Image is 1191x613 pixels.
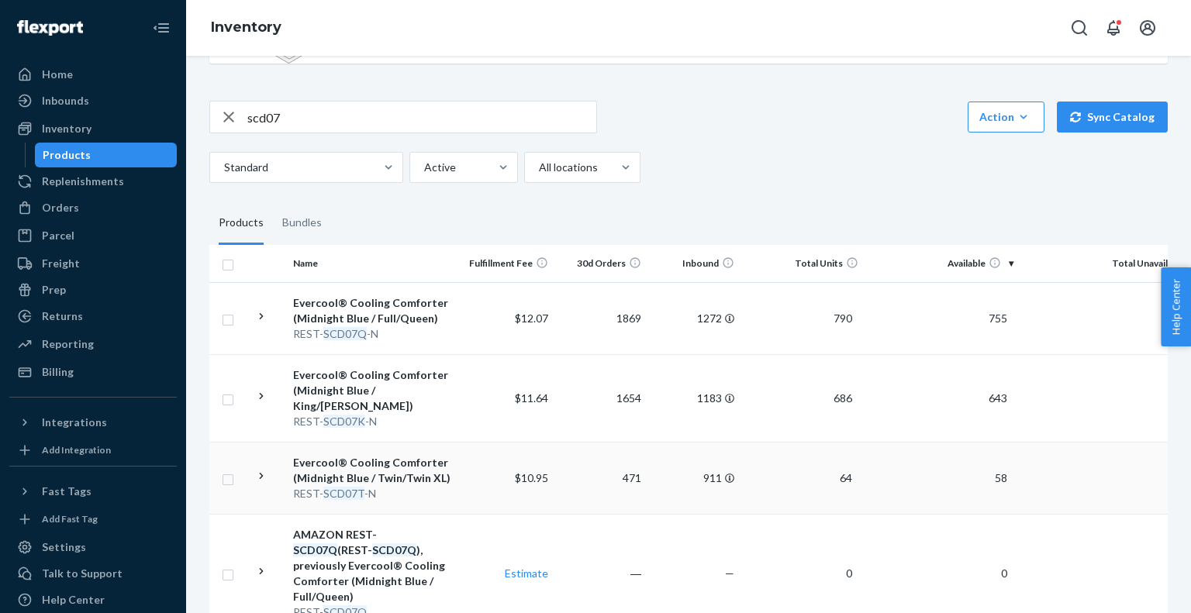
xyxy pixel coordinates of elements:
span: 58 [989,471,1013,484]
div: Integrations [42,415,107,430]
a: Inventory [211,19,281,36]
td: 1869 [554,282,647,354]
div: Bundles [282,201,322,245]
a: Inbounds [9,88,177,113]
a: Freight [9,251,177,276]
td: 471 [554,442,647,514]
a: Reporting [9,332,177,356]
div: REST- -N [293,326,455,342]
em: SCD07Q [293,543,337,556]
button: Fast Tags [9,479,177,504]
span: 0 [840,567,858,580]
th: Total Units [740,245,865,282]
em: SCD07Q [323,327,367,340]
div: Talk to Support [42,566,123,581]
div: Help Center [42,592,105,608]
div: Action [979,109,1033,125]
div: Replenishments [42,174,124,189]
a: Prep [9,277,177,302]
div: Freight [42,256,80,271]
div: Home [42,67,73,82]
span: — [725,567,734,580]
input: Search inventory by name or sku [247,102,596,133]
div: Inventory [42,121,91,136]
em: SCD07Q [372,543,416,556]
a: Parcel [9,223,177,248]
a: Help Center [9,587,177,612]
span: 755 [982,312,1013,325]
button: Close Navigation [146,12,177,43]
th: Name [287,245,461,282]
div: Evercool® Cooling Comforter (Midnight Blue / Twin/Twin XL) [293,455,455,486]
div: Evercool® Cooling Comforter (Midnight Blue / King/[PERSON_NAME]) [293,367,455,414]
em: SCD07T [323,487,364,500]
a: Products [35,143,178,167]
button: Help Center [1161,267,1191,346]
div: Evercool® Cooling Comforter (Midnight Blue / Full/Queen) [293,295,455,326]
span: $10.95 [515,471,548,484]
a: Home [9,62,177,87]
td: 1654 [554,354,647,442]
span: $11.64 [515,391,548,405]
span: $12.07 [515,312,548,325]
th: Fulfillment Fee [461,245,554,282]
div: Returns [42,308,83,324]
a: Returns [9,304,177,329]
button: Action [968,102,1044,133]
div: Add Integration [42,443,111,456]
span: 64 [834,471,858,484]
a: Talk to Support [9,561,177,586]
span: 643 [982,391,1013,405]
a: Add Integration [9,441,177,460]
input: Active [423,160,424,175]
th: Inbound [647,245,740,282]
a: Orders [9,195,177,220]
a: Settings [9,535,177,560]
div: Fast Tags [42,484,91,499]
div: Orders [42,200,79,215]
div: Reporting [42,336,94,352]
div: Add Fast Tag [42,512,98,525]
a: Billing [9,360,177,384]
div: Billing [42,364,74,380]
div: Settings [42,539,86,555]
div: REST- -N [293,414,455,429]
td: 911 [647,442,740,514]
td: 1183 [647,354,740,442]
div: AMAZON REST- (REST- ), previously Evercool® Cooling Comforter (Midnight Blue / Full/Queen) [293,527,455,604]
a: Inventory [9,116,177,141]
input: Standard [223,160,224,175]
div: REST- -N [293,486,455,501]
em: SCD07K [323,415,365,428]
input: All locations [537,160,539,175]
button: Sync Catalog [1057,102,1168,133]
button: Open account menu [1132,12,1163,43]
a: Replenishments [9,169,177,194]
th: Available [865,245,1020,282]
ol: breadcrumbs [198,5,294,50]
a: Estimate [505,567,548,580]
span: 0 [995,567,1013,580]
button: Open Search Box [1064,12,1095,43]
div: Products [43,147,91,163]
div: Parcel [42,228,74,243]
div: Products [219,201,264,245]
a: Add Fast Tag [9,510,177,529]
button: Integrations [9,410,177,435]
div: Prep [42,282,66,298]
span: 790 [827,312,858,325]
span: 686 [827,391,858,405]
th: 30d Orders [554,245,647,282]
td: 1272 [647,282,740,354]
button: Open notifications [1098,12,1129,43]
div: Inbounds [42,93,89,108]
img: Flexport logo [17,20,83,36]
